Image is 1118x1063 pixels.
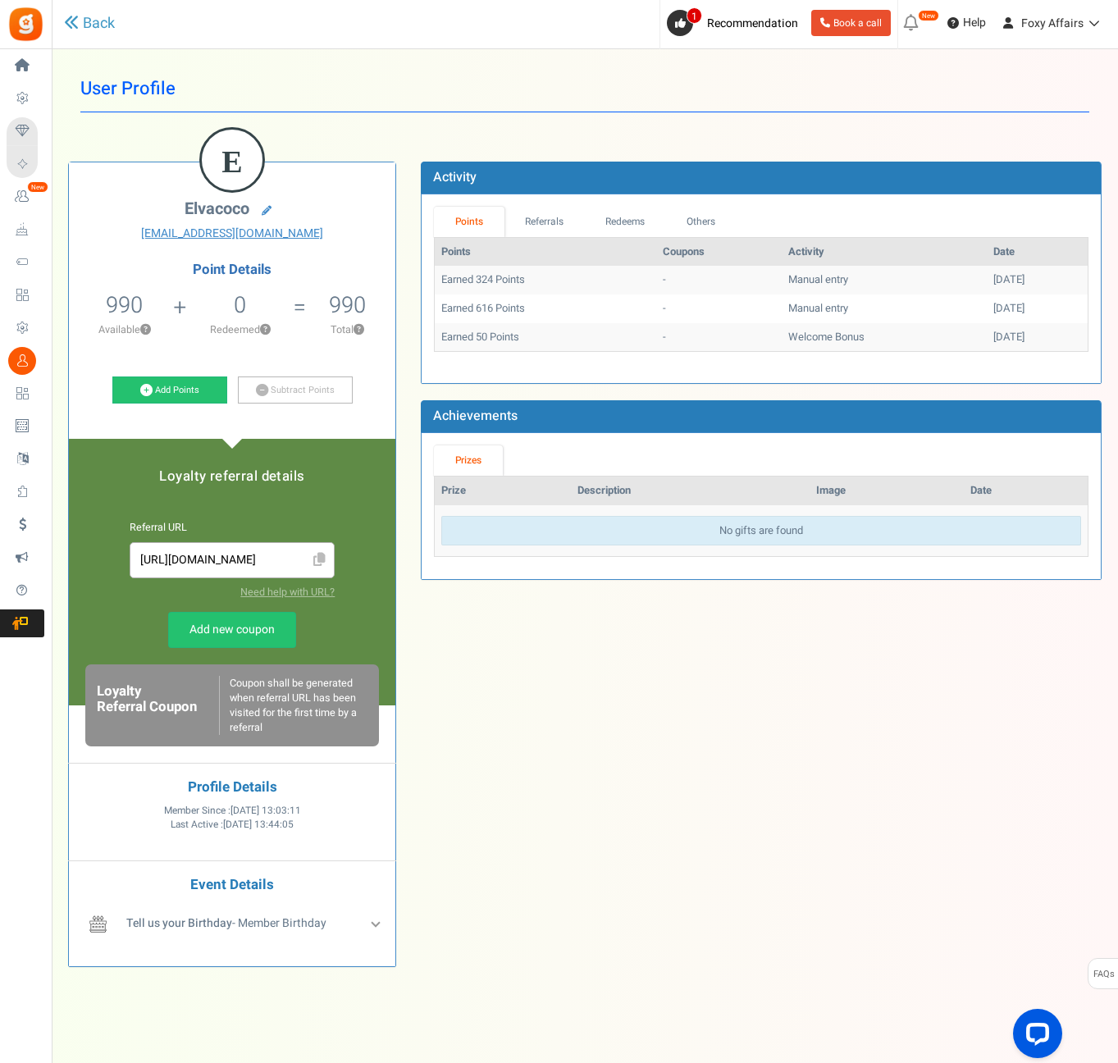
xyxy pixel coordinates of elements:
[435,323,656,352] td: Earned 50 Points
[656,238,782,267] th: Coupons
[223,818,294,832] span: [DATE] 13:44:05
[993,330,1081,345] div: [DATE]
[130,522,335,534] h6: Referral URL
[810,477,963,505] th: Image
[433,406,518,426] b: Achievements
[97,684,219,727] h6: Loyalty Referral Coupon
[788,271,848,287] span: Manual entry
[918,10,939,21] em: New
[329,293,366,317] h5: 990
[959,15,986,31] span: Help
[81,226,383,242] a: [EMAIL_ADDRESS][DOMAIN_NAME]
[85,469,379,484] h5: Loyalty referral details
[435,266,656,294] td: Earned 324 Points
[230,804,301,818] span: [DATE] 13:03:11
[240,585,335,600] a: Need help with URL?
[434,445,503,476] a: Prizes
[811,10,891,36] a: Book a call
[707,15,798,32] span: Recommendation
[435,294,656,323] td: Earned 616 Points
[219,676,368,735] div: Coupon shall be generated when referral URL has been visited for the first time by a referral
[112,376,227,404] a: Add Points
[788,300,848,316] span: Manual entry
[435,477,571,505] th: Prize
[27,181,48,193] em: New
[354,325,364,335] button: ?
[656,294,782,323] td: -
[234,293,246,317] h5: 0
[202,130,262,194] figcaption: E
[126,915,326,932] span: - Member Birthday
[571,477,810,505] th: Description
[441,516,1081,546] div: No gifts are found
[140,325,151,335] button: ?
[7,183,44,211] a: New
[782,323,987,352] td: Welcome Bonus
[81,780,383,796] h4: Profile Details
[941,10,993,36] a: Help
[656,266,782,294] td: -
[80,66,1089,112] h1: User Profile
[782,238,987,267] th: Activity
[126,915,232,932] b: Tell us your Birthday
[1093,959,1115,990] span: FAQs
[666,207,737,237] a: Others
[964,477,1088,505] th: Date
[687,7,702,24] span: 1
[81,878,383,893] h4: Event Details
[667,10,805,36] a: 1 Recommendation
[69,262,395,277] h4: Point Details
[1021,15,1084,32] span: Foxy Affairs
[164,804,301,818] span: Member Since :
[435,238,656,267] th: Points
[189,322,292,337] p: Redeemed
[260,325,271,335] button: ?
[171,818,294,832] span: Last Active :
[308,322,387,337] p: Total
[77,322,172,337] p: Available
[993,272,1081,288] div: [DATE]
[433,167,477,187] b: Activity
[238,376,353,404] a: Subtract Points
[987,238,1088,267] th: Date
[106,289,143,322] span: 990
[656,323,782,352] td: -
[307,546,333,575] span: Click to Copy
[168,612,296,648] a: Add new coupon
[185,197,249,221] span: elvacoco
[434,207,504,237] a: Points
[993,301,1081,317] div: [DATE]
[7,6,44,43] img: Gratisfaction
[504,207,585,237] a: Referrals
[584,207,666,237] a: Redeems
